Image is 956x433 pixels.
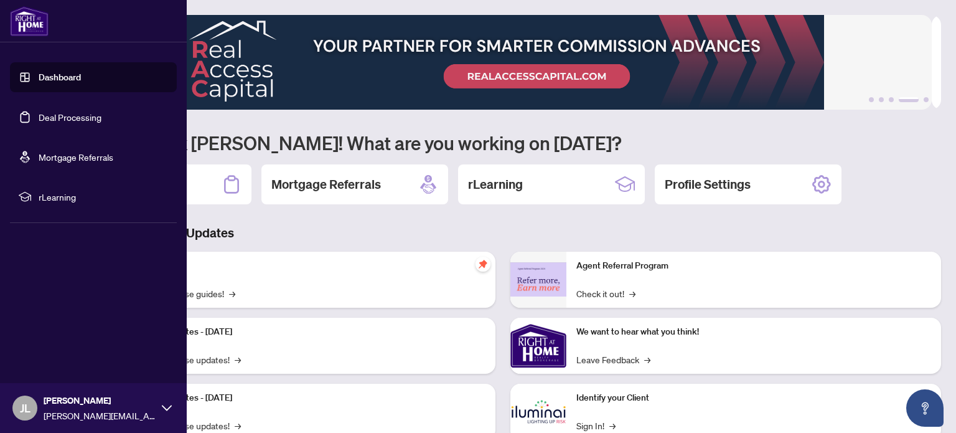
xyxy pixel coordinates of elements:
h1: Welcome back [PERSON_NAME]! What are you working on [DATE]? [65,131,941,155]
span: JL [20,399,30,417]
a: Dashboard [39,72,81,83]
h2: Mortgage Referrals [271,176,381,193]
span: pushpin [476,257,490,272]
span: → [229,287,235,300]
button: 5 [924,97,929,102]
p: Agent Referral Program [576,259,931,273]
p: Platform Updates - [DATE] [131,391,485,405]
span: → [644,353,650,366]
span: → [629,287,635,300]
p: Identify your Client [576,391,931,405]
button: 4 [899,97,919,102]
h3: Brokerage & Industry Updates [65,224,941,242]
span: → [609,419,616,432]
h2: Profile Settings [665,176,751,193]
span: rLearning [39,190,168,204]
span: → [235,419,241,432]
a: Mortgage Referrals [39,151,113,163]
a: Sign In!→ [576,419,616,432]
button: 2 [879,97,884,102]
span: [PERSON_NAME] [44,394,156,407]
p: We want to hear what you think! [576,325,931,339]
a: Leave Feedback→ [576,353,650,366]
span: [PERSON_NAME][EMAIL_ADDRESS][DOMAIN_NAME] [44,409,156,422]
p: Self-Help [131,259,485,273]
button: 1 [869,97,874,102]
a: Check it out!→ [576,287,635,300]
img: logo [10,6,49,36]
img: Agent Referral Program [510,262,566,297]
img: We want to hear what you think! [510,318,566,374]
span: → [235,353,241,366]
button: 3 [889,97,894,102]
img: Slide 3 [65,15,932,110]
h2: rLearning [468,176,523,193]
button: Open asap [906,389,944,427]
a: Deal Processing [39,112,101,123]
p: Platform Updates - [DATE] [131,325,485,339]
